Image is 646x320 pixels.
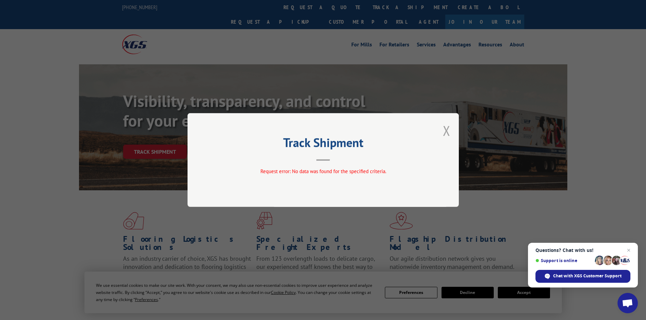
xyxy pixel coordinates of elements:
[535,248,630,253] span: Questions? Chat with us!
[443,122,450,140] button: Close modal
[535,270,630,283] div: Chat with XGS Customer Support
[625,246,633,254] span: Close chat
[221,138,425,151] h2: Track Shipment
[260,168,386,174] span: Request error: No data was found for the specified criteria.
[553,273,622,279] span: Chat with XGS Customer Support
[618,293,638,313] div: Open chat
[535,258,592,263] span: Support is online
